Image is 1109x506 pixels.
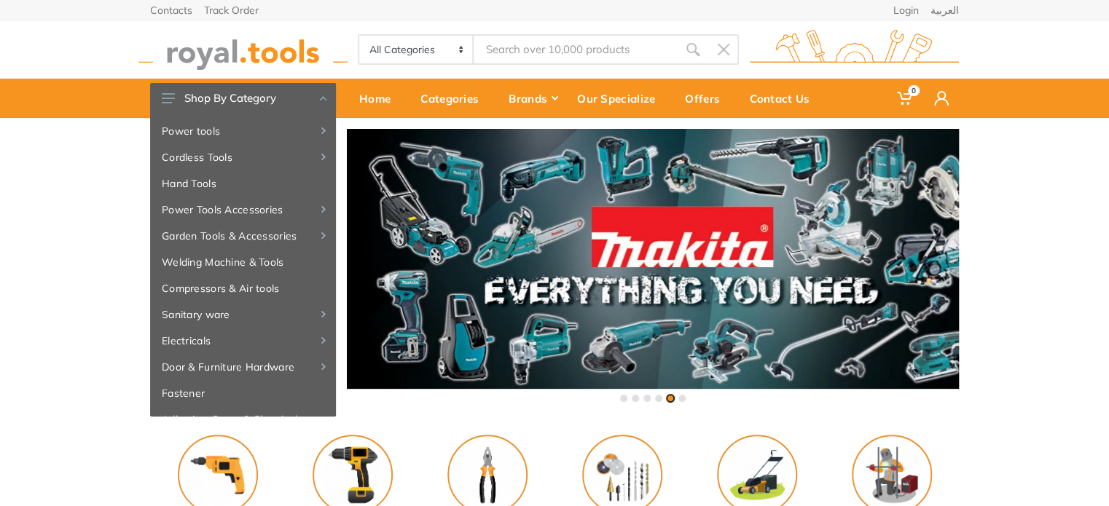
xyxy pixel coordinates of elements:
[750,30,959,70] img: royal.tools Logo
[204,5,259,15] a: Track Order
[150,197,336,223] a: Power Tools Accessories
[150,223,336,249] a: Garden Tools & Accessories
[150,275,336,301] a: Compressors & Air tools
[887,79,924,118] a: 0
[930,5,959,15] a: العربية
[150,328,336,354] a: Electricals
[908,85,920,96] span: 0
[150,5,192,15] a: Contacts
[893,5,919,15] a: Login
[150,354,336,380] a: Door & Furniture Hardware
[150,83,336,114] button: Shop By Category
[567,79,675,118] a: Our Specialize
[150,170,336,197] a: Hand Tools
[150,118,336,144] a: Power tools
[498,83,567,114] div: Brands
[349,79,410,118] a: Home
[138,30,348,70] img: royal.tools Logo
[474,34,678,65] input: Site search
[410,79,498,118] a: Categories
[740,79,829,118] a: Contact Us
[150,406,336,432] a: Adhesive, Spray & Chemical
[150,301,336,328] a: Sanitary ware
[150,249,336,275] a: Welding Machine & Tools
[740,83,829,114] div: Contact Us
[349,83,410,114] div: Home
[150,144,336,170] a: Cordless Tools
[359,36,474,63] select: Category
[150,380,336,406] a: Fastener
[410,83,498,114] div: Categories
[567,83,675,114] div: Our Specialize
[675,79,740,118] a: Offers
[675,83,740,114] div: Offers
